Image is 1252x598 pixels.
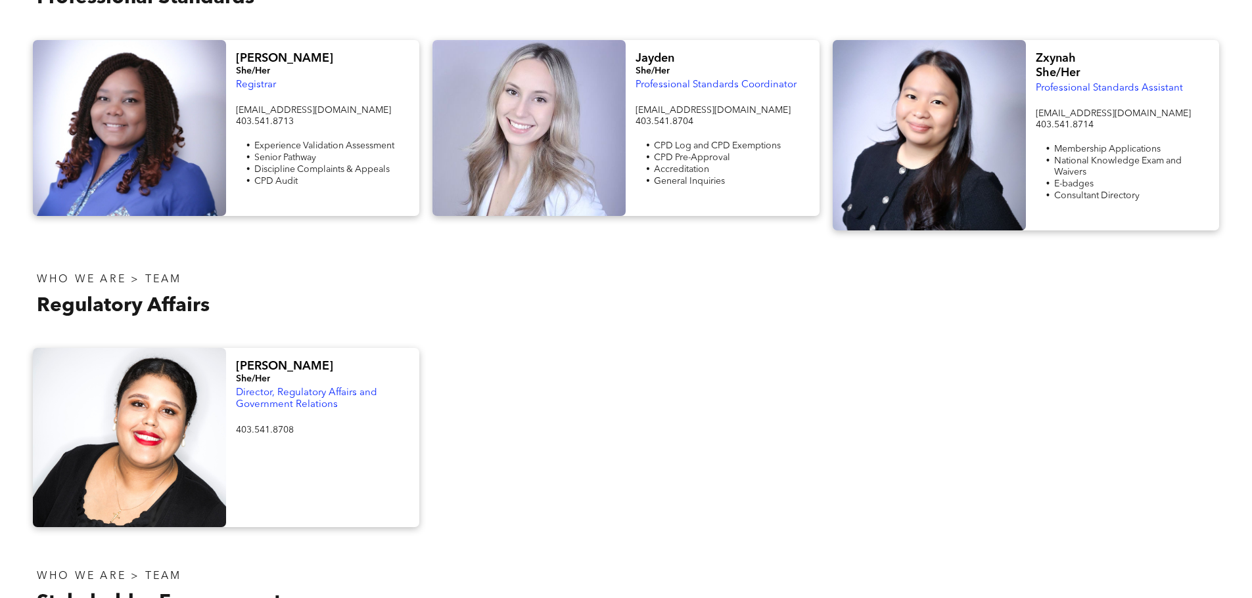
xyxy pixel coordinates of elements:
span: 403.541.8704 [636,117,693,126]
span: Discipline Complaints & Appeals [254,165,390,174]
span: She/Her [236,374,270,383]
span: 403.541.8714 [1036,120,1094,129]
span: CPD Pre-Approval [654,153,730,162]
span: 403.541.8713 [236,117,294,126]
span: [EMAIL_ADDRESS][DOMAIN_NAME] [1036,109,1191,118]
span: Consultant Directory [1054,191,1140,200]
span: [PERSON_NAME] [236,360,333,372]
span: [EMAIL_ADDRESS][DOMAIN_NAME] [636,106,791,115]
span: Experience Validation Assessment [254,141,394,150]
span: CPD Log and CPD Exemptions [654,141,781,150]
span: She/Her [236,66,270,75]
span: National Knowledge Exam and Waivers [1054,156,1182,177]
span: CPD Audit [254,177,298,186]
span: Accreditation [654,165,709,174]
span: Professional Standards Coordinator [636,80,797,90]
span: Director, Regulatory Affairs and Government Relations [236,388,377,410]
span: She/Her [636,66,670,75]
span: Registrar [236,80,276,90]
span: General Inquiries [654,177,725,186]
span: [EMAIL_ADDRESS][DOMAIN_NAME] [236,106,391,115]
span: WHO WE ARE > TEAM [37,571,181,582]
span: Senior Pathway [254,153,316,162]
span: Jayden [636,53,674,64]
span: Membership Applications [1054,144,1161,154]
span: Professional Standards Assistant [1036,83,1183,93]
span: E-badges [1054,179,1094,188]
span: 403.541.8708 [236,425,294,435]
span: Zxynah She/Her [1036,53,1080,79]
span: Regulatory Affairs [37,296,210,316]
span: WHO WE ARE > TEAM [37,274,181,285]
span: [PERSON_NAME] [236,53,333,64]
